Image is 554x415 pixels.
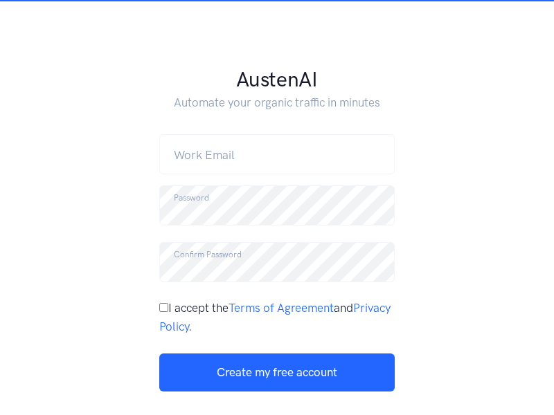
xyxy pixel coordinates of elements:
[159,66,395,93] h1: AustenAI
[159,93,395,112] p: Automate your organic traffic in minutes
[159,353,395,391] button: Create my free account
[229,301,334,315] a: Terms of Agreement
[159,299,395,336] div: I accept the and .
[159,134,395,174] input: name@address.com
